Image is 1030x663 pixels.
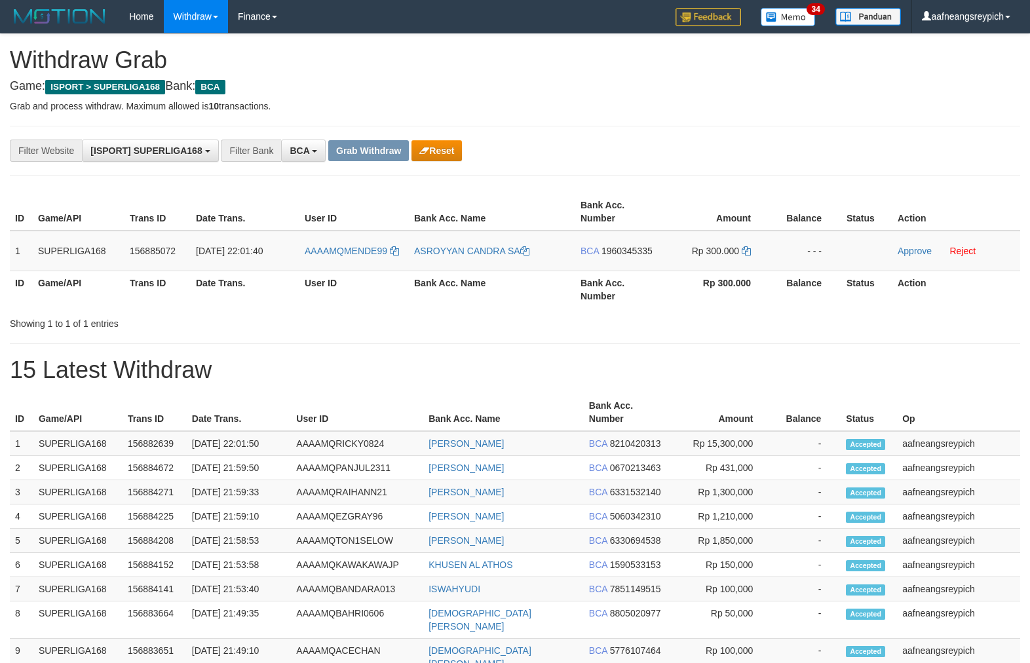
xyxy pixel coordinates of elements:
p: Grab and process withdraw. Maximum allowed is transactions. [10,100,1020,113]
th: Status [841,394,897,431]
td: aafneangsreypich [897,577,1020,601]
td: - [772,553,841,577]
span: Copy 7851149515 to clipboard [610,584,661,594]
span: BCA [589,438,607,449]
td: 156882639 [123,431,187,456]
a: [PERSON_NAME] [429,487,504,497]
td: AAAAMQEZGRAY96 [291,504,423,529]
td: AAAAMQBANDARA013 [291,577,423,601]
th: Game/API [33,394,123,431]
a: [DEMOGRAPHIC_DATA][PERSON_NAME] [429,608,531,632]
span: [DATE] 22:01:40 [196,246,263,256]
td: 6 [10,553,33,577]
td: aafneangsreypich [897,601,1020,639]
span: BCA [589,559,607,570]
th: Action [892,193,1020,231]
td: 156884225 [123,504,187,529]
img: panduan.png [835,8,901,26]
th: Status [841,193,892,231]
span: BCA [589,584,607,594]
td: 4 [10,504,33,529]
td: - [772,601,841,639]
td: Rp 100,000 [670,577,773,601]
span: ISPORT > SUPERLIGA168 [45,80,165,94]
td: 156883664 [123,601,187,639]
th: Bank Acc. Number [575,271,664,308]
span: Copy 5776107464 to clipboard [610,645,661,656]
span: Rp 300.000 [692,246,739,256]
span: BCA [589,535,607,546]
span: Accepted [846,512,885,523]
div: Filter Bank [221,140,281,162]
td: 156884672 [123,456,187,480]
span: Copy 1960345335 to clipboard [601,246,653,256]
a: KHUSEN AL ATHOS [429,559,512,570]
img: Button%20Memo.svg [761,8,816,26]
th: Game/API [33,271,124,308]
button: BCA [281,140,326,162]
th: Bank Acc. Name [423,394,584,431]
button: Grab Withdraw [328,140,409,161]
span: Copy 6330694538 to clipboard [610,535,661,546]
a: Reject [949,246,976,256]
th: ID [10,271,33,308]
span: Accepted [846,560,885,571]
td: [DATE] 22:01:50 [187,431,292,456]
th: Bank Acc. Name [409,193,575,231]
td: Rp 431,000 [670,456,773,480]
td: SUPERLIGA168 [33,529,123,553]
td: [DATE] 21:53:40 [187,577,292,601]
td: AAAAMQKAWAKAWAJP [291,553,423,577]
td: [DATE] 21:53:58 [187,553,292,577]
span: Accepted [846,439,885,450]
span: BCA [589,608,607,618]
a: Copy 300000 to clipboard [742,246,751,256]
td: - [772,431,841,456]
span: BCA [589,463,607,473]
span: Copy 8805020977 to clipboard [610,608,661,618]
td: 1 [10,431,33,456]
td: Rp 150,000 [670,553,773,577]
span: Copy 0670213463 to clipboard [610,463,661,473]
th: User ID [299,271,409,308]
td: 7 [10,577,33,601]
td: aafneangsreypich [897,529,1020,553]
td: Rp 1,850,000 [670,529,773,553]
span: AAAAMQMENDE99 [305,246,387,256]
span: BCA [589,645,607,656]
td: aafneangsreypich [897,480,1020,504]
a: AAAAMQMENDE99 [305,246,399,256]
td: 2 [10,456,33,480]
th: ID [10,193,33,231]
th: Bank Acc. Number [584,394,670,431]
span: Copy 5060342310 to clipboard [610,511,661,521]
a: [PERSON_NAME] [429,438,504,449]
td: [DATE] 21:59:50 [187,456,292,480]
td: Rp 50,000 [670,601,773,639]
th: Balance [771,193,841,231]
button: [ISPORT] SUPERLIGA168 [82,140,218,162]
td: SUPERLIGA168 [33,504,123,529]
span: Accepted [846,536,885,547]
td: 156884152 [123,553,187,577]
th: Action [892,271,1020,308]
td: aafneangsreypich [897,553,1020,577]
td: aafneangsreypich [897,456,1020,480]
td: 5 [10,529,33,553]
th: Trans ID [123,394,187,431]
td: SUPERLIGA168 [33,480,123,504]
td: [DATE] 21:58:53 [187,529,292,553]
td: 1 [10,231,33,271]
th: Amount [670,394,773,431]
td: [DATE] 21:49:35 [187,601,292,639]
td: aafneangsreypich [897,431,1020,456]
a: [PERSON_NAME] [429,511,504,521]
td: Rp 1,300,000 [670,480,773,504]
td: [DATE] 21:59:10 [187,504,292,529]
th: User ID [291,394,423,431]
td: 8 [10,601,33,639]
span: BCA [589,487,607,497]
a: [PERSON_NAME] [429,463,504,473]
span: Accepted [846,487,885,499]
td: SUPERLIGA168 [33,456,123,480]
